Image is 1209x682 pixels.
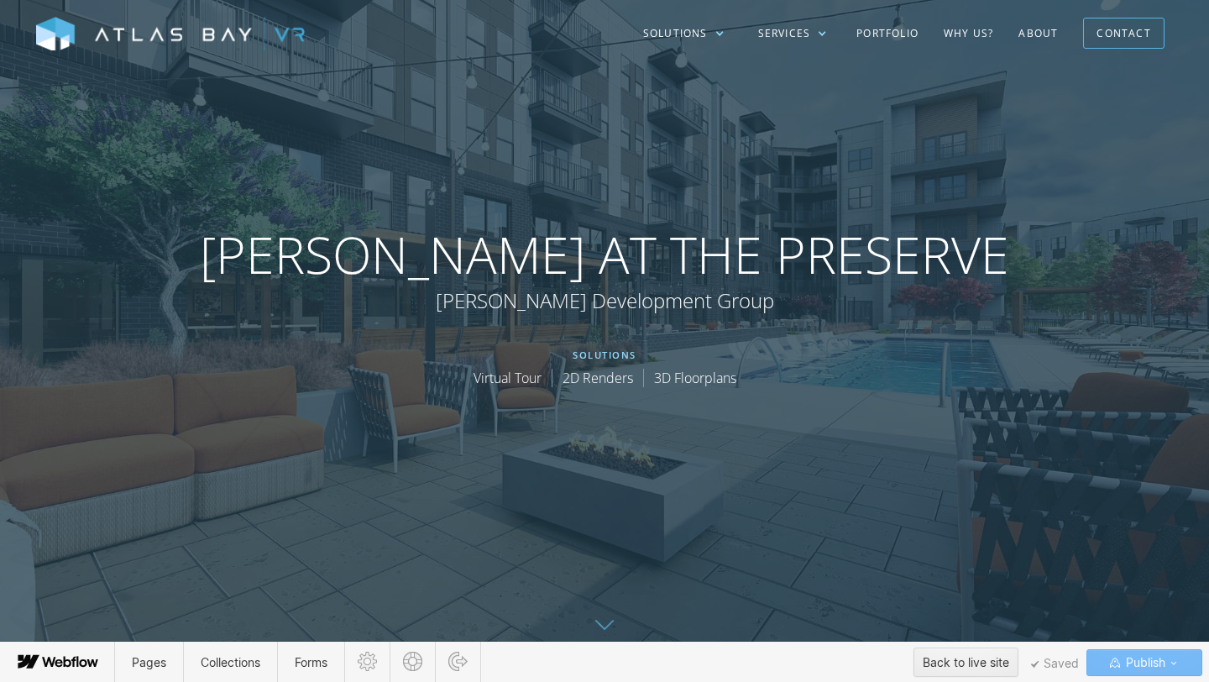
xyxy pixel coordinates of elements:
[913,648,1018,677] button: Back to live site
[1086,649,1202,676] button: Publish
[201,655,260,669] span: Collections
[923,650,1009,675] div: Back to live site
[132,655,166,669] span: Pages
[295,655,327,669] span: Forms
[1123,650,1165,675] span: Publish
[1031,660,1079,669] span: Saved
